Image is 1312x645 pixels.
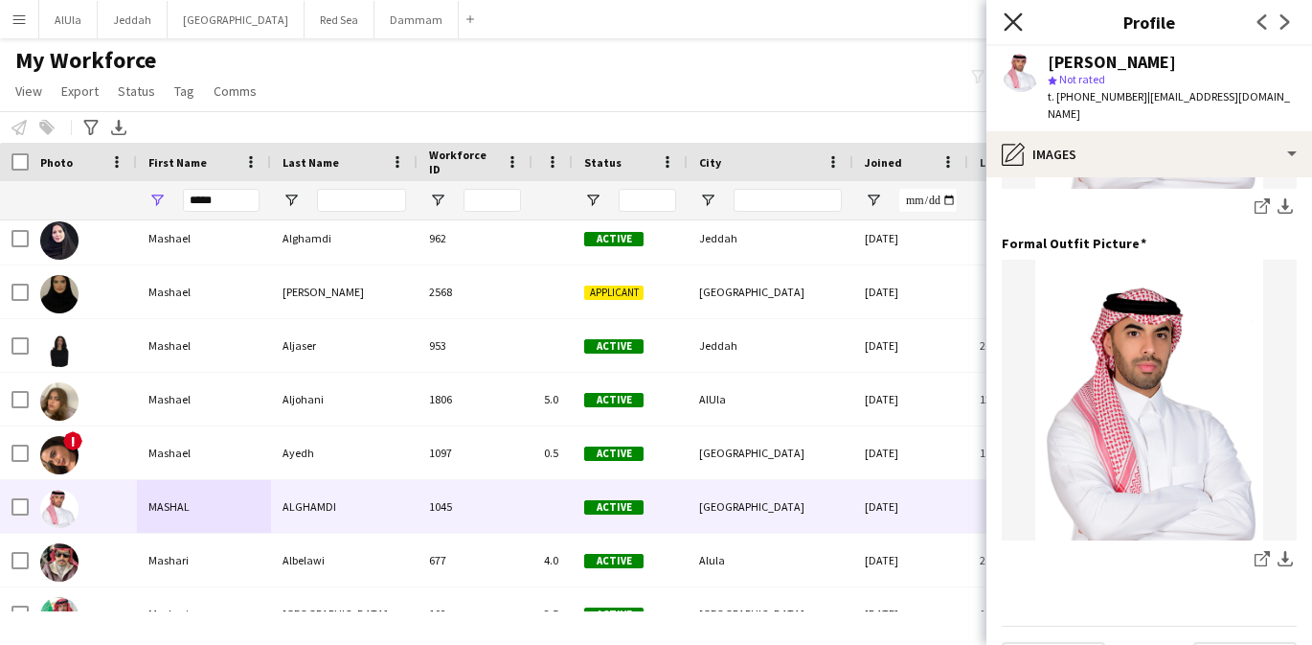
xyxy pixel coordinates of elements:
div: MASHAL [137,480,271,533]
span: Applicant [584,286,644,300]
h3: Formal Outfit Picture [1002,235,1146,252]
div: Mashari [137,587,271,640]
div: 677 [418,534,532,587]
span: First Name [148,155,207,170]
div: 194 days [968,426,1178,479]
div: 102 [418,587,532,640]
div: 1045 [418,480,532,533]
div: [GEOGRAPHIC_DATA] [271,587,418,640]
a: View [8,79,50,104]
span: Active [584,447,644,461]
span: t. [PHONE_NUMBER] [1048,89,1147,104]
img: CA4FCD49-CE86-4346-A038-BAE18D036DD5.png [1002,260,1297,541]
div: Mashael [137,373,271,426]
img: Mashari Albelawi [40,543,79,582]
span: Photo [40,155,73,170]
span: ! [63,431,82,450]
div: [DATE] [853,319,968,372]
div: Jeddah [688,319,853,372]
span: Active [584,232,644,246]
button: Open Filter Menu [584,192,601,209]
span: Tag [174,82,194,100]
a: Export [54,79,106,104]
span: | [EMAIL_ADDRESS][DOMAIN_NAME] [1048,89,1290,121]
button: AlUla [39,1,98,38]
div: Mashael [137,319,271,372]
span: View [15,82,42,100]
div: 123 days [968,373,1178,426]
span: Joined [865,155,902,170]
div: Ayedh [271,426,418,479]
a: Tag [167,79,202,104]
span: Status [584,155,622,170]
button: Open Filter Menu [283,192,300,209]
img: Mashael Alghamdi [40,221,79,260]
div: ALGHAMDI [271,480,418,533]
button: Jeddah [98,1,168,38]
app-action-btn: Advanced filters [79,116,102,139]
div: [DATE] [853,212,968,265]
img: Mashael Aljaser [40,329,79,367]
div: [PERSON_NAME] [271,265,418,318]
div: [DATE] [853,426,968,479]
span: Export [61,82,99,100]
span: Status [118,82,155,100]
div: 3.5 [532,587,573,640]
button: Open Filter Menu [699,192,716,209]
span: Last job [980,155,1023,170]
a: Comms [206,79,264,104]
div: Alula [688,534,853,587]
app-action-btn: Export XLSX [107,116,130,139]
button: Red Sea [305,1,374,38]
div: 953 [418,319,532,372]
span: Active [584,393,644,407]
a: Status [110,79,163,104]
div: [DATE] [853,534,968,587]
span: My Workforce [15,46,156,75]
div: [PERSON_NAME] [1048,54,1176,71]
span: Active [584,554,644,568]
div: [GEOGRAPHIC_DATA] [688,587,853,640]
span: Last Name [283,155,339,170]
button: Open Filter Menu [148,192,166,209]
div: 1806 [418,373,532,426]
div: 962 [418,212,532,265]
input: Status Filter Input [619,189,676,212]
input: Joined Filter Input [899,189,957,212]
span: Not rated [1059,72,1105,86]
div: Aljohani [271,373,418,426]
div: [GEOGRAPHIC_DATA] [688,265,853,318]
div: Mashari [137,534,271,587]
div: 5.0 [532,373,573,426]
div: 1097 [418,426,532,479]
div: 4.0 [532,534,573,587]
div: [GEOGRAPHIC_DATA] [688,480,853,533]
button: Open Filter Menu [429,192,446,209]
img: Mashael Aljohani [40,382,79,421]
div: Jeddah [688,212,853,265]
div: 0.5 [532,426,573,479]
div: [DATE] [853,265,968,318]
div: [DATE] [853,587,968,640]
div: [GEOGRAPHIC_DATA] [688,426,853,479]
span: Workforce ID [429,148,498,176]
div: Mashael [137,212,271,265]
div: Mashael [137,265,271,318]
div: 2568 [418,265,532,318]
span: Active [584,500,644,515]
div: [DATE] [853,373,968,426]
input: First Name Filter Input [183,189,260,212]
div: Images [986,131,1312,177]
span: Comms [214,82,257,100]
span: Active [584,339,644,354]
input: City Filter Input [734,189,842,212]
button: Dammam [374,1,459,38]
input: Workforce ID Filter Input [464,189,521,212]
h3: Profile [986,10,1312,35]
input: Last Name Filter Input [317,189,406,212]
div: Mashael [137,426,271,479]
img: Mashael Aljarbou [40,275,79,313]
img: Mashael Ayedh [40,436,79,474]
img: Mashari Turki [40,597,79,635]
button: [GEOGRAPHIC_DATA] [168,1,305,38]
